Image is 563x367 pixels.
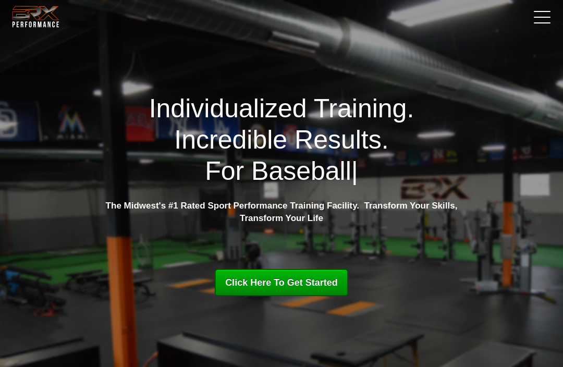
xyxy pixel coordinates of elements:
span: | [351,156,358,186]
strong: The Midwest's #1 Rated Sport Performance Training Facility. Transform Your Skills, Transform Your... [106,201,458,223]
iframe: Chat Widget [511,317,563,367]
img: BRX Transparent Logo-2 [10,4,61,29]
a: Click Here To Get Started [215,269,348,296]
span: For Baseball [205,156,351,186]
h1: Individualized Training. Incredible Results. [91,93,471,187]
span: Click Here To Get Started [225,277,338,288]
